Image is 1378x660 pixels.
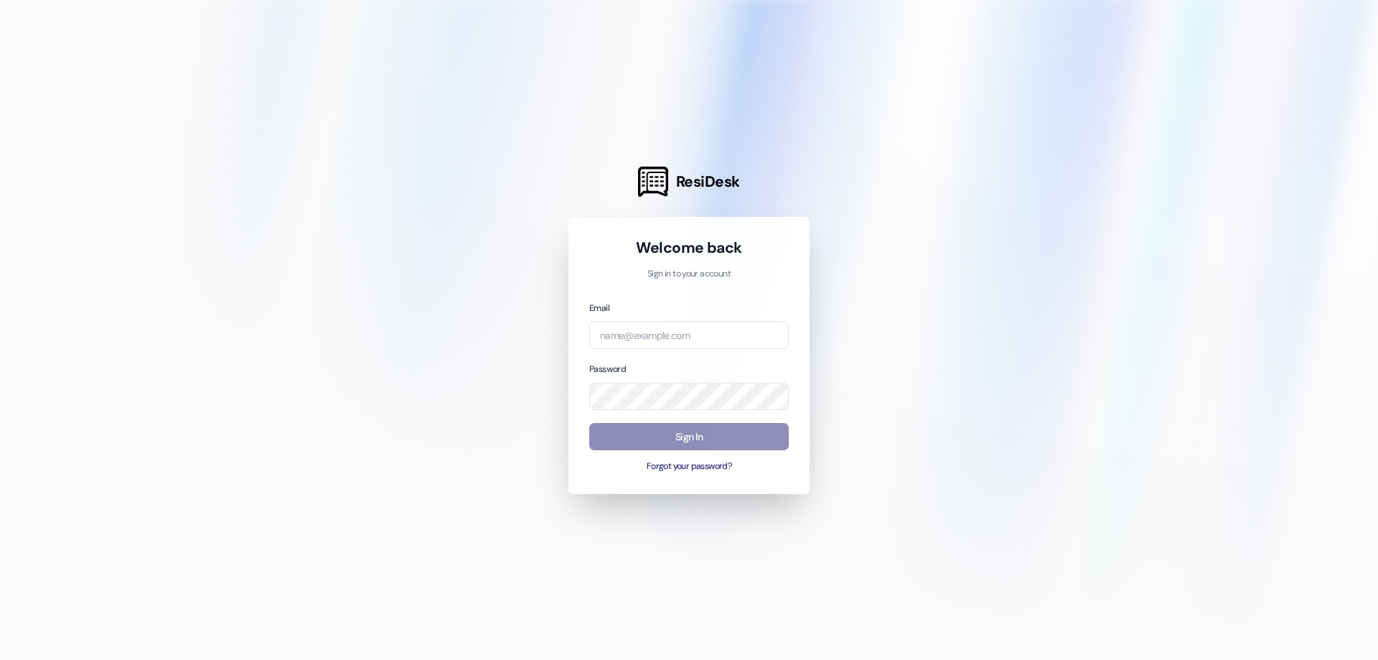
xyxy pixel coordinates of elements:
[676,172,740,192] span: ResiDesk
[589,423,789,451] button: Sign In
[589,460,789,473] button: Forgot your password?
[589,321,789,349] input: name@example.com
[589,302,609,314] label: Email
[589,268,789,281] p: Sign in to your account
[589,238,789,258] h1: Welcome back
[638,167,668,197] img: ResiDesk Logo
[589,363,626,375] label: Password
